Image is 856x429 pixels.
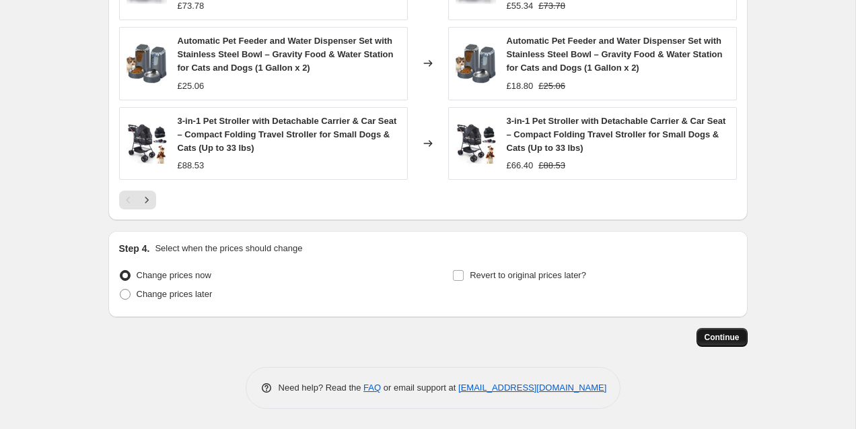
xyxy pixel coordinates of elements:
p: Select when the prices should change [155,242,302,255]
span: Continue [705,332,740,343]
span: 3-in-1 Pet Stroller with Detachable Carrier & Car Seat – Compact Folding Travel Stroller for Smal... [507,116,726,153]
img: 71kyEkoHXAL_80x.jpg [456,123,496,164]
strike: £88.53 [538,159,565,172]
a: FAQ [363,383,381,393]
span: Change prices later [137,289,213,299]
a: [EMAIL_ADDRESS][DOMAIN_NAME] [458,383,606,393]
img: 71NlEQctOBL_80x.jpg [456,43,496,84]
span: Revert to original prices later? [470,270,586,280]
span: Need help? Read the [279,383,364,393]
button: Next [137,191,156,209]
button: Continue [697,328,748,347]
span: 3-in-1 Pet Stroller with Detachable Carrier & Car Seat – Compact Folding Travel Stroller for Smal... [178,116,397,153]
h2: Step 4. [119,242,150,255]
nav: Pagination [119,191,156,209]
span: Automatic Pet Feeder and Water Dispenser Set with Stainless Steel Bowl – Gravity Food & Water Sta... [178,36,394,73]
div: £25.06 [178,79,205,93]
div: £88.53 [178,159,205,172]
span: Change prices now [137,270,211,280]
img: 71NlEQctOBL_80x.jpg [127,43,167,84]
span: Automatic Pet Feeder and Water Dispenser Set with Stainless Steel Bowl – Gravity Food & Water Sta... [507,36,723,73]
div: £18.80 [507,79,534,93]
strike: £25.06 [538,79,565,93]
img: 71kyEkoHXAL_80x.jpg [127,123,167,164]
span: or email support at [381,383,458,393]
div: £66.40 [507,159,534,172]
